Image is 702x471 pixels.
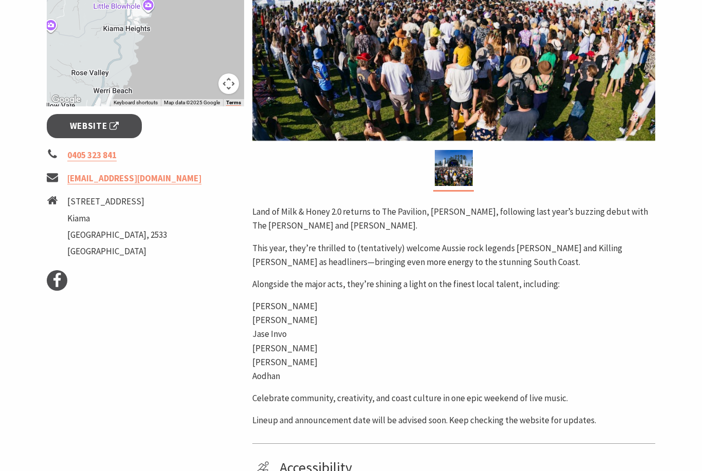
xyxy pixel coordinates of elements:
[70,119,119,133] span: Website
[252,391,655,405] p: Celebrate community, creativity, and coast culture in one epic weekend of live music.
[67,228,167,242] li: [GEOGRAPHIC_DATA], 2533
[252,205,655,233] p: Land of Milk & Honey 2.0 returns to The Pavilion, [PERSON_NAME], following last year’s buzzing de...
[114,99,158,106] button: Keyboard shortcuts
[164,100,220,105] span: Map data ©2025 Google
[252,277,655,291] p: Alongside the major acts, they’re shining a light on the finest local talent, including:
[252,299,655,383] p: [PERSON_NAME] [PERSON_NAME] Jase Invo [PERSON_NAME] [PERSON_NAME] Aodhan
[67,149,117,161] a: 0405 323 841
[435,150,473,186] img: Clearly
[49,93,83,106] img: Google
[67,173,201,184] a: [EMAIL_ADDRESS][DOMAIN_NAME]
[226,100,241,106] a: Terms (opens in new tab)
[252,241,655,269] p: This year, they’re thrilled to (tentatively) welcome Aussie rock legends [PERSON_NAME] and Killin...
[67,244,167,258] li: [GEOGRAPHIC_DATA]
[67,212,167,225] li: Kiama
[67,195,167,209] li: [STREET_ADDRESS]
[49,93,83,106] a: Click to see this area on Google Maps
[218,73,239,94] button: Map camera controls
[252,413,655,427] p: Lineup and announcement date will be advised soon. Keep checking the website for updates.
[47,114,142,138] a: Website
